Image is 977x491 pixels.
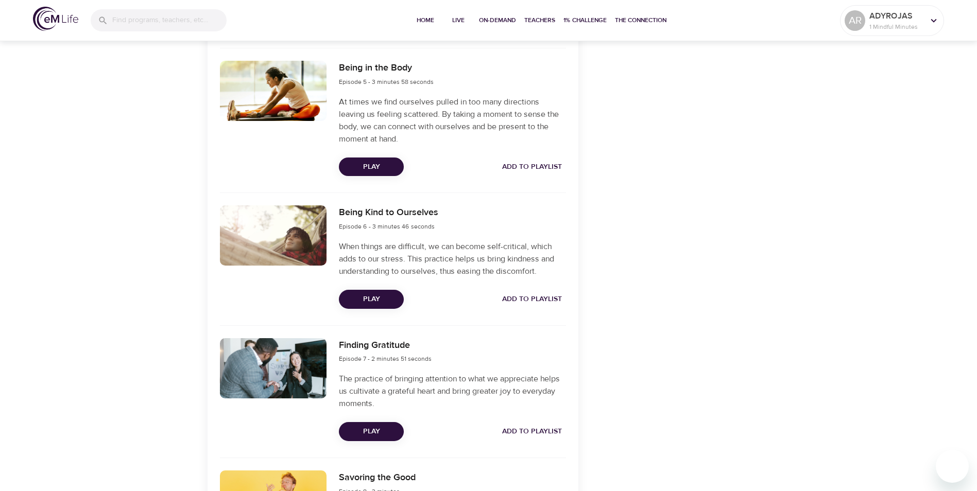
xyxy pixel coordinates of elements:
[845,10,865,31] div: AR
[339,222,435,231] span: Episode 6 - 3 minutes 46 seconds
[936,450,969,483] iframe: Button to launch messaging window
[339,61,434,76] h6: Being in the Body
[498,422,566,441] button: Add to Playlist
[413,15,438,26] span: Home
[339,373,565,410] p: The practice of bringing attention to what we appreciate helps us cultivate a grateful heart and ...
[479,15,516,26] span: On-Demand
[869,10,924,22] p: ADYROJAS
[339,157,404,177] button: Play
[347,293,396,306] span: Play
[339,78,434,86] span: Episode 5 - 3 minutes 58 seconds
[347,425,396,438] span: Play
[347,161,396,173] span: Play
[524,15,555,26] span: Teachers
[498,157,566,177] button: Add to Playlist
[339,422,404,441] button: Play
[502,293,562,306] span: Add to Playlist
[446,15,471,26] span: Live
[339,240,565,277] p: When things are difficult, we can become self-critical, which adds to our stress. This practice h...
[339,338,432,353] h6: Finding Gratitude
[869,22,924,31] p: 1 Mindful Minutes
[339,355,432,363] span: Episode 7 - 2 minutes 51 seconds
[339,290,404,309] button: Play
[502,425,562,438] span: Add to Playlist
[502,161,562,173] span: Add to Playlist
[498,290,566,309] button: Add to Playlist
[339,470,416,485] h6: Savoring the Good
[339,205,438,220] h6: Being Kind to Ourselves
[33,7,78,31] img: logo
[339,96,565,145] p: At times we find ourselves pulled in too many directions leaving us feeling scattered. By taking ...
[563,15,607,26] span: 1% Challenge
[112,9,227,31] input: Find programs, teachers, etc...
[615,15,666,26] span: The Connection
